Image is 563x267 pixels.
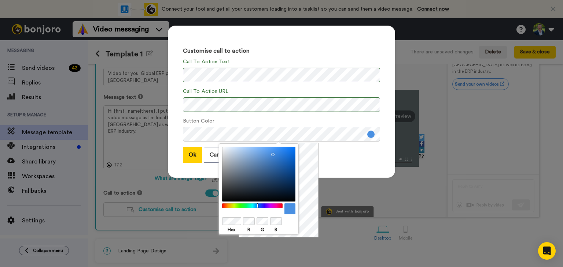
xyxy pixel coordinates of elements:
label: Call To Action Text [183,58,230,66]
h3: Customise call to action [183,48,380,54]
label: R [243,226,255,233]
button: Cancel [204,147,233,163]
label: Call To Action URL [183,88,228,95]
label: B [270,226,282,233]
label: G [257,226,268,233]
button: Ok [183,147,202,163]
label: Hex [222,226,241,233]
label: Button Color [183,117,214,125]
div: Open Intercom Messenger [538,242,556,260]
